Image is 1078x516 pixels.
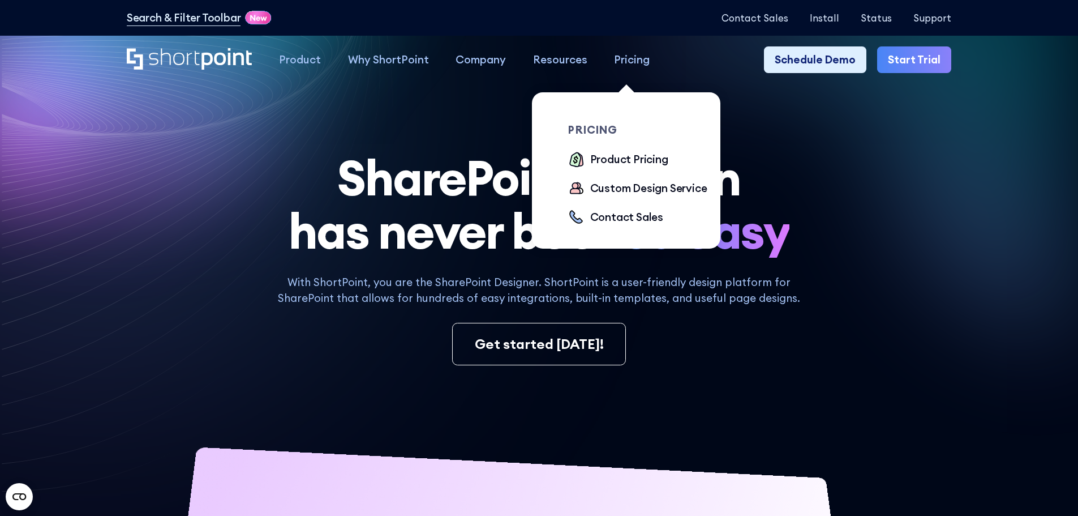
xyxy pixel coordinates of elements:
[721,12,788,23] a: Contact Sales
[127,48,252,71] a: Home
[568,209,663,227] a: Contact Sales
[334,46,443,74] a: Why ShortPoint
[265,46,334,74] a: Product
[266,274,811,306] p: With ShortPoint, you are the SharePoint Designer. ShortPoint is a user-friendly design platform f...
[614,52,650,68] div: Pricing
[127,151,951,258] h1: SharePoint Design has never been
[590,209,664,225] div: Contact Sales
[568,151,668,169] a: Product Pricing
[279,52,321,68] div: Product
[764,46,866,74] a: Schedule Demo
[913,12,951,23] a: Support
[475,334,604,355] div: Get started [DATE]!
[348,52,429,68] div: Why ShortPoint
[810,12,839,23] a: Install
[590,180,707,197] div: Custom Design Service
[519,46,601,74] a: Resources
[601,46,664,74] a: Pricing
[877,46,951,74] a: Start Trial
[452,323,625,366] a: Get started [DATE]!
[6,483,33,510] button: Open CMP widget
[1021,462,1078,516] iframe: Chat Widget
[861,12,892,23] a: Status
[456,52,506,68] div: Company
[568,180,707,198] a: Custom Design Service
[533,52,587,68] div: Resources
[590,151,668,168] div: Product Pricing
[442,46,519,74] a: Company
[568,125,719,135] div: pricing
[127,10,241,26] a: Search & Filter Toolbar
